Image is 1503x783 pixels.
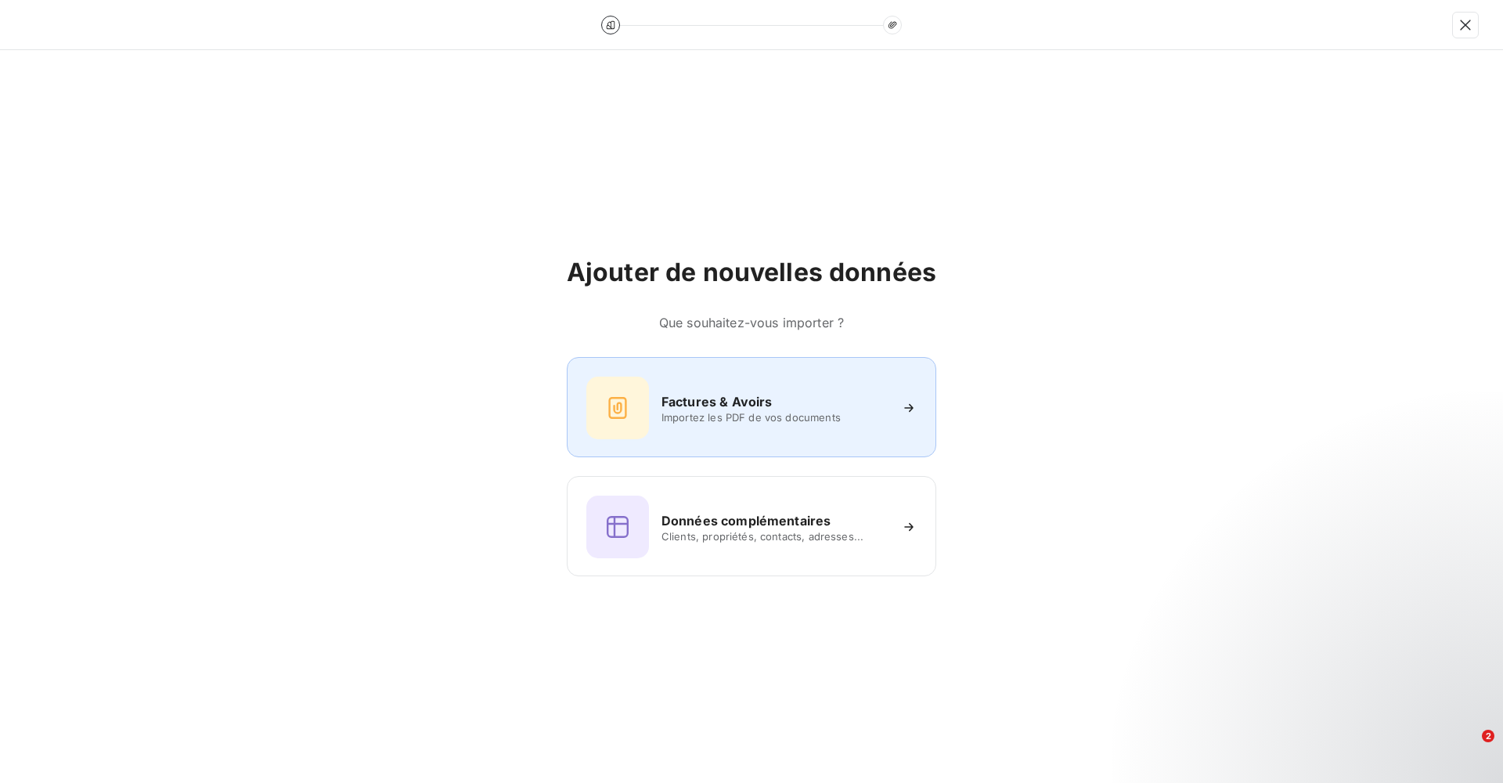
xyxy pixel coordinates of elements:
h2: Ajouter de nouvelles données [567,257,936,288]
iframe: Intercom live chat [1450,730,1487,767]
span: Importez les PDF de vos documents [661,411,888,424]
span: Clients, propriétés, contacts, adresses... [661,530,888,543]
h6: Que souhaitez-vous importer ? [567,313,936,332]
span: 2 [1482,730,1494,742]
iframe: Intercom notifications message [1190,631,1503,741]
h6: Factures & Avoirs [661,392,773,411]
h6: Données complémentaires [661,511,831,530]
